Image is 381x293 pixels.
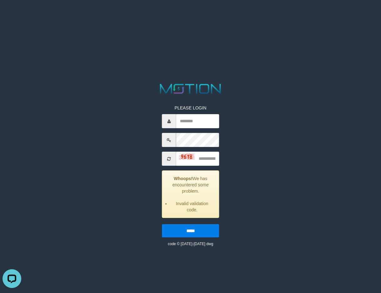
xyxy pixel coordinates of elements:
[3,3,21,21] button: Open LiveChat chat widget
[179,154,195,160] img: captcha
[162,105,219,111] p: PLEASE LOGIN
[157,82,224,95] img: MOTION_logo.png
[168,242,213,246] small: code © [DATE]-[DATE] dwg
[162,170,219,218] div: We has encountered some problem.
[170,200,214,213] li: Invalid validation code.
[174,176,192,181] strong: Whoops!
